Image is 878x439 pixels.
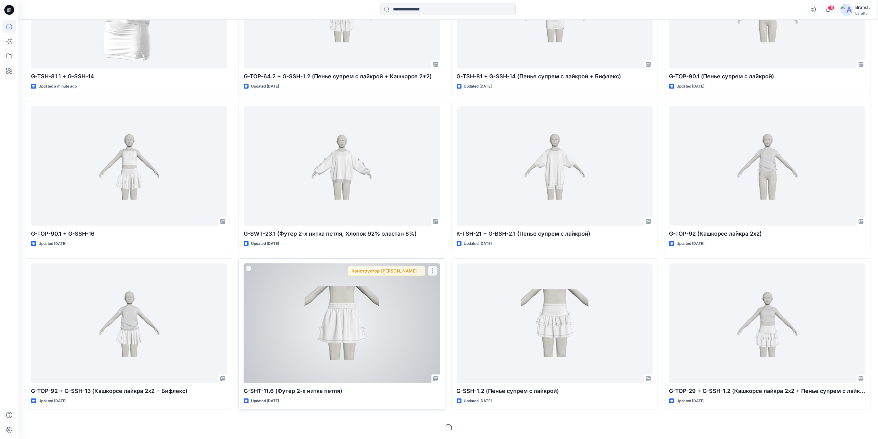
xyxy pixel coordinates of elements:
[457,387,653,395] p: G-SSH-1.2 (Пенье супрем с лайкрой)
[38,241,66,247] p: Updated [DATE]
[677,83,705,90] p: Updated [DATE]
[677,241,705,247] p: Updated [DATE]
[244,106,440,226] a: G-SWT-23.1 (Футер 2-х нитка петля, Хлопок 92% эластан 8%)
[669,72,865,81] p: G-TOP-90.1 (Пенье супрем с лайкрой)
[457,106,653,226] a: K-TSH-21 + G-BSH-2.1 (Пенье супрем с лайкрой)
[669,264,865,383] a: G-TOP-29 + G-SSH-1.2 (Кашкорсе лайкра 2х2 + Пенье супрем с лайкрой)
[251,83,279,90] p: Updated [DATE]
[38,398,66,404] p: Updated [DATE]
[251,398,279,404] p: Updated [DATE]
[828,5,835,10] span: 16
[464,241,492,247] p: Updated [DATE]
[31,387,227,395] p: G-TOP-92 + G-SSH-13 (Кашкорсе лайкра 2х2 + Бифлекс)
[244,264,440,383] a: G-SHT-11.6 (Футер 2-х нитка петля)
[669,106,865,226] a: G-TOP-92 (Кашкорсе лайкра 2х2)
[38,83,77,90] p: Updated a minute ago
[669,229,865,238] p: G-TOP-92 (Кашкорсе лайкра 2х2)
[464,398,492,404] p: Updated [DATE]
[244,387,440,395] p: G-SHT-11.6 (Футер 2-х нитка петля)
[31,229,227,238] p: G-TOP-90.1 + G-SSH-16
[457,72,653,81] p: G-TSH-81 + G-SSH-14 (Пенье супрем с лайкрой + Бифлекс)
[677,398,705,404] p: Updated [DATE]
[855,11,870,16] div: Laretto
[251,241,279,247] p: Updated [DATE]
[457,229,653,238] p: K-TSH-21 + G-BSH-2.1 (Пенье супрем с лайкрой)
[244,229,440,238] p: G-SWT-23.1 (Футер 2-х нитка петля, Хлопок 92% эластан 8%)
[841,4,853,16] img: avatar
[464,83,492,90] p: Updated [DATE]
[855,4,870,11] div: Brand .
[457,264,653,383] a: G-SSH-1.2 (Пенье супрем с лайкрой)
[31,264,227,383] a: G-TOP-92 + G-SSH-13 (Кашкорсе лайкра 2х2 + Бифлекс)
[669,387,865,395] p: G-TOP-29 + G-SSH-1.2 (Кашкорсе лайкра 2х2 + Пенье супрем с лайкрой)
[31,106,227,226] a: G-TOP-90.1 + G-SSH-16
[244,72,440,81] p: G-TOP-64.2 + G-SSH-1.2 (Пенье супрем с лайкрой + Кашкорсе 2*2)
[31,72,227,81] p: G-TSH-81.1 + G-SSH-14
